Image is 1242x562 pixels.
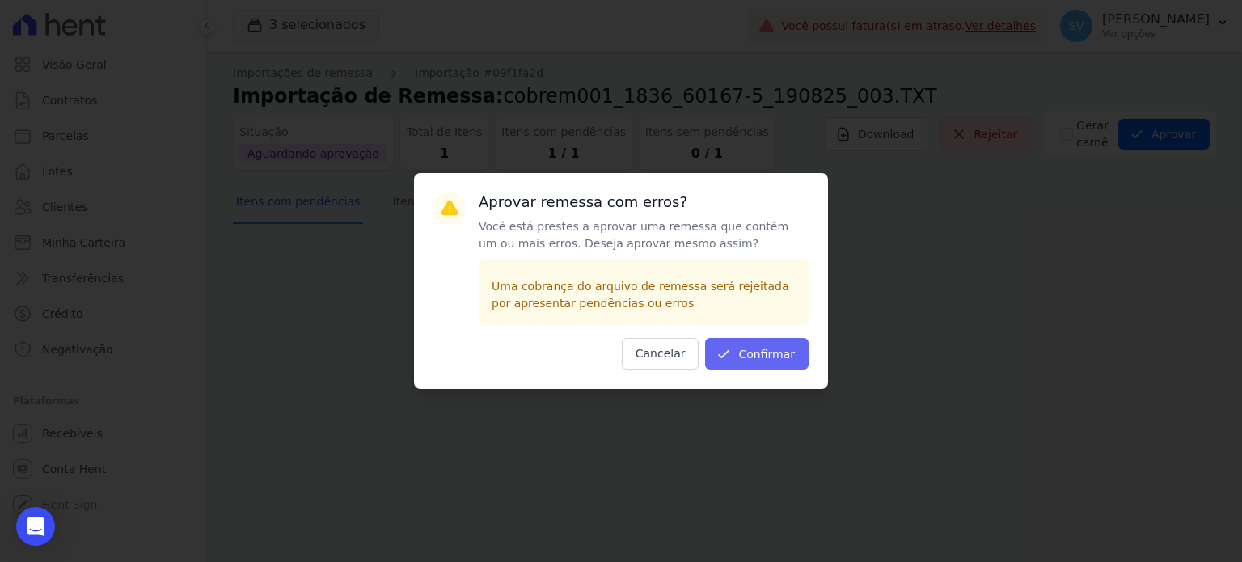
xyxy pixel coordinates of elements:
[492,278,796,312] p: Uma cobrança do arquivo de remessa será rejeitada por apresentar pendências ou erros
[622,338,699,370] button: Cancelar
[705,338,809,370] button: Confirmar
[16,507,55,546] div: Open Intercom Messenger
[479,218,809,252] p: Você está prestes a aprovar uma remessa que contém um ou mais erros. Deseja aprovar mesmo assim?
[479,192,809,212] h3: Aprovar remessa com erros?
